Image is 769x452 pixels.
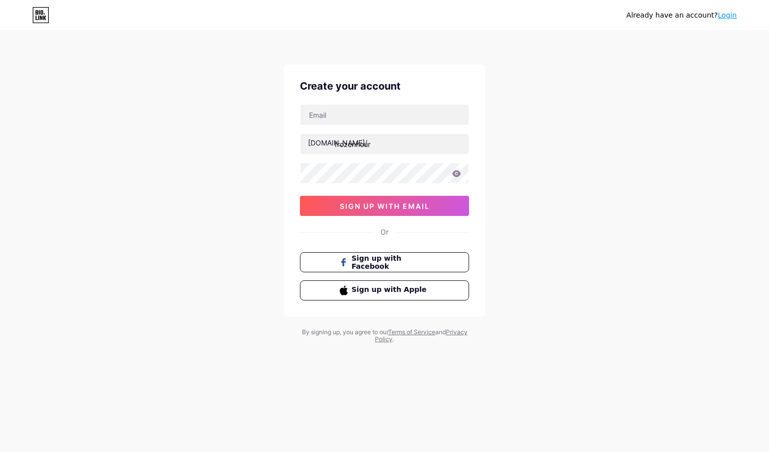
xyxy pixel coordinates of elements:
span: Sign up with Facebook [352,254,430,270]
input: Email [300,105,469,125]
button: Sign up with Facebook [300,252,469,272]
a: Terms of Service [388,328,435,336]
div: [DOMAIN_NAME]/ [308,139,367,147]
span: Sign up with Apple [352,285,430,295]
button: sign up with email [300,196,469,216]
div: Already have an account? [627,11,737,19]
span: sign up with email [340,202,430,210]
button: Sign up with Apple [300,280,469,300]
div: Create your account [300,81,469,92]
a: Privacy Policy [375,328,468,343]
div: By signing up, you agree to our and . [299,329,470,343]
div: Or [380,228,389,236]
input: username [300,134,469,154]
a: Login [718,11,737,19]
